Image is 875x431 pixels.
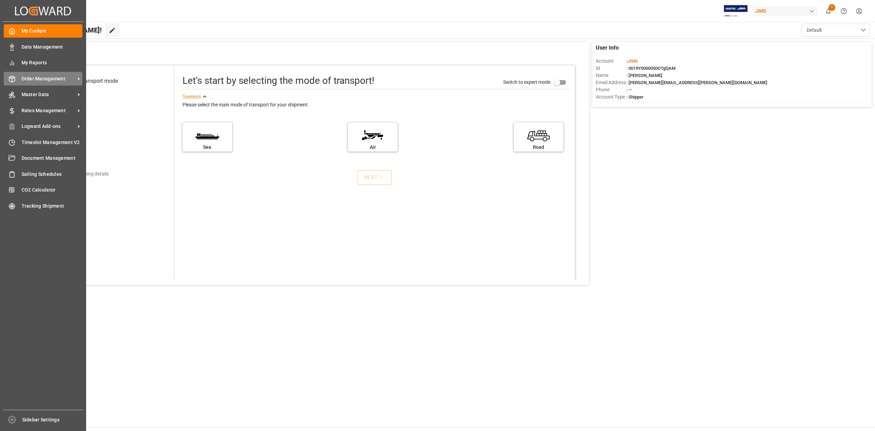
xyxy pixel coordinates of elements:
[4,24,82,38] a: My Cockpit
[627,73,662,78] span: : [PERSON_NAME]
[596,72,627,79] span: Name
[596,79,627,86] span: Email Address
[752,6,818,16] div: JIMS
[183,101,570,109] div: Please select the main mode of transport for your shipment.
[4,152,82,165] a: Document Management
[358,170,392,185] button: NEXT
[596,57,627,65] span: Account
[4,40,82,53] a: Data Management
[22,203,83,210] span: Tracking Shipment
[596,65,627,72] span: Id
[22,43,83,51] span: Data Management
[22,91,76,98] span: Master Data
[802,24,870,37] button: open menu
[4,56,82,69] a: My Reports
[596,93,627,101] span: Account Type
[4,183,82,197] a: CO2 Calculator
[596,44,619,52] span: User Info
[724,5,748,17] img: Exertis%20JAM%20-%20Email%20Logo.jpg_1722504956.jpg
[836,3,851,19] button: Help Center
[22,107,76,114] span: Rates Management
[22,59,83,66] span: My Reports
[517,144,560,151] div: Road
[22,155,83,162] span: Document Management
[351,144,394,151] div: Air
[807,27,822,34] span: Default
[503,79,550,85] span: Switch to expert mode
[627,80,767,85] span: : [PERSON_NAME][EMAIL_ADDRESS][PERSON_NAME][DOMAIN_NAME]
[821,3,836,19] button: show 1 new notifications
[627,58,638,64] span: :
[183,74,374,88] div: Let's start by selecting the mode of transport!
[22,27,83,35] span: My Cockpit
[22,75,76,82] span: Order Management
[4,135,82,149] a: Timeslot Management V2
[66,170,109,178] div: Add shipping details
[627,87,632,92] span: : —
[186,144,229,151] div: Sea
[22,139,83,146] span: Timeslot Management V2
[364,173,385,182] div: NEXT
[22,171,83,178] span: Sailing Schedules
[628,58,638,64] span: JIMS
[22,123,76,130] span: Logward Add-ons
[65,77,118,85] div: Select transport mode
[22,416,83,423] span: Sidebar Settings
[596,86,627,93] span: Phone
[4,199,82,212] a: Tracking Shipment
[183,93,201,101] div: See less
[829,4,835,11] span: 1
[22,186,83,194] span: CO2 Calculator
[752,4,821,17] button: JIMS
[4,167,82,181] a: Sailing Schedules
[627,94,644,100] span: : Shipper
[627,66,675,71] span: : 0019Y0000050OTgQAM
